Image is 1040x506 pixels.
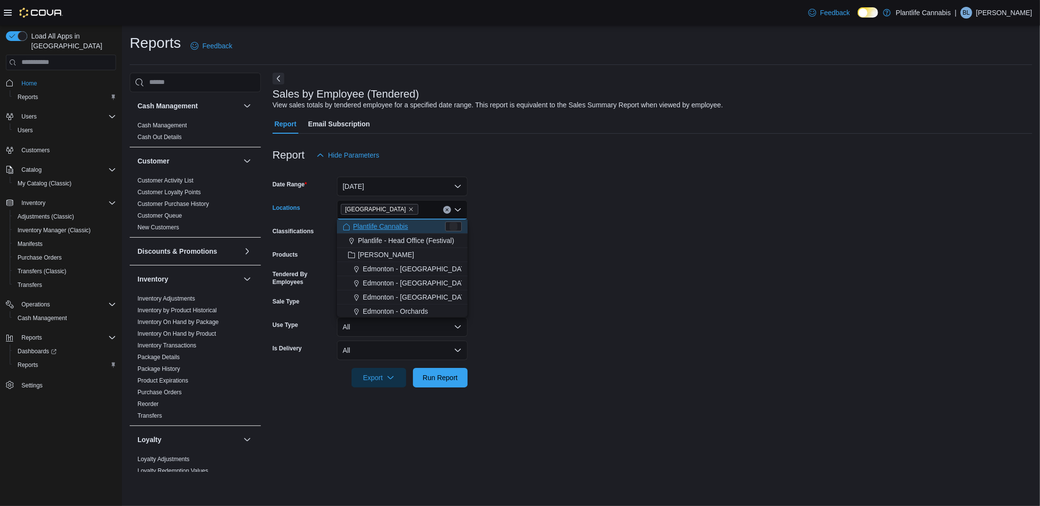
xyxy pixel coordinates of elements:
[14,312,116,324] span: Cash Management
[443,206,451,214] button: Clear input
[137,101,198,111] h3: Cash Management
[10,251,120,264] button: Purchase Orders
[14,252,66,263] a: Purchase Orders
[955,7,957,19] p: |
[10,177,120,190] button: My Catalog (Classic)
[137,274,239,284] button: Inventory
[137,353,180,361] span: Package Details
[18,240,42,248] span: Manifests
[337,177,468,196] button: [DATE]
[18,197,49,209] button: Inventory
[137,435,239,445] button: Loyalty
[358,250,414,260] span: [PERSON_NAME]
[18,361,38,369] span: Reports
[137,401,158,407] a: Reorder
[14,211,78,223] a: Adjustments (Classic)
[18,78,41,89] a: Home
[10,123,120,137] button: Users
[21,199,45,207] span: Inventory
[21,382,42,389] span: Settings
[137,307,217,314] a: Inventory by Product Historical
[14,91,42,103] a: Reports
[137,412,162,419] a: Transfers
[18,93,38,101] span: Reports
[2,163,120,177] button: Catalog
[308,114,370,134] span: Email Subscription
[14,124,116,136] span: Users
[2,378,120,392] button: Settings
[2,110,120,123] button: Users
[961,7,972,19] div: Bruno Leest
[137,456,190,463] a: Loyalty Adjustments
[14,91,116,103] span: Reports
[328,150,379,160] span: Hide Parameters
[10,223,120,237] button: Inventory Manager (Classic)
[137,212,182,219] a: Customer Queue
[137,342,196,349] span: Inventory Transactions
[241,434,253,445] button: Loyalty
[21,334,42,342] span: Reports
[337,317,468,337] button: All
[137,467,208,474] a: Loyalty Redemption Values
[14,238,116,250] span: Manifests
[202,41,232,51] span: Feedback
[345,204,406,214] span: [GEOGRAPHIC_DATA]
[273,73,284,84] button: Next
[337,276,468,290] button: Edmonton - [GEOGRAPHIC_DATA]
[14,345,60,357] a: Dashboards
[18,299,54,310] button: Operations
[10,237,120,251] button: Manifests
[18,281,42,289] span: Transfers
[273,270,333,286] label: Tendered By Employees
[275,114,296,134] span: Report
[18,111,40,122] button: Users
[337,248,468,262] button: [PERSON_NAME]
[14,279,46,291] a: Transfers
[423,373,458,383] span: Run Report
[2,76,120,90] button: Home
[21,113,37,121] span: Users
[341,204,418,215] span: Calgary - University District
[18,126,33,134] span: Users
[363,292,471,302] span: Edmonton - [GEOGRAPHIC_DATA]
[14,345,116,357] span: Dashboards
[313,145,383,165] button: Hide Parameters
[18,314,67,322] span: Cash Management
[14,224,95,236] a: Inventory Manager (Classic)
[273,88,419,100] h3: Sales by Employee (Tendered)
[352,368,406,387] button: Export
[18,180,72,187] span: My Catalog (Classic)
[363,264,471,274] span: Edmonton - [GEOGRAPHIC_DATA]
[137,330,216,337] a: Inventory On Hand by Product
[137,365,180,372] a: Package History
[2,331,120,344] button: Reports
[337,341,468,360] button: All
[18,144,54,156] a: Customers
[137,156,239,166] button: Customer
[413,368,468,387] button: Run Report
[137,455,190,463] span: Loyalty Adjustments
[273,227,314,235] label: Classifications
[273,321,298,329] label: Use Type
[363,306,428,316] span: Edmonton - Orchards
[137,318,219,326] span: Inventory On Hand by Package
[14,265,116,277] span: Transfers (Classic)
[6,72,116,418] nav: Complex example
[137,342,196,349] a: Inventory Transactions
[130,453,261,481] div: Loyalty
[241,273,253,285] button: Inventory
[137,122,187,129] a: Cash Management
[137,295,195,302] a: Inventory Adjustments
[363,278,471,288] span: Edmonton - [GEOGRAPHIC_DATA]
[137,200,209,208] span: Customer Purchase History
[408,206,414,212] button: Remove Calgary - University District from selection in this group
[137,354,180,361] a: Package Details
[273,100,723,110] div: View sales totals by tendered employee for a specified date range. This report is equivalent to t...
[18,77,116,89] span: Home
[137,246,239,256] button: Discounts & Promotions
[18,332,46,344] button: Reports
[241,155,253,167] button: Customer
